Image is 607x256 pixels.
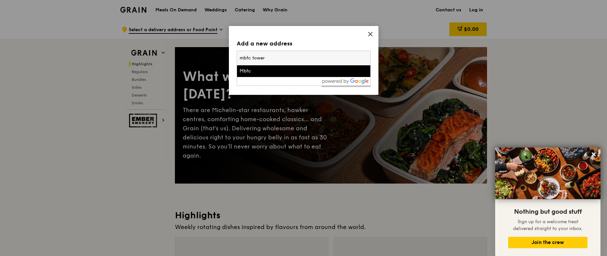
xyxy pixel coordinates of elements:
[495,147,600,199] img: DSC07876-Edit02-Large.jpeg
[513,219,583,231] span: Sign up for a welcome treat delivered straight to your inbox.
[322,78,369,84] img: powered-by-google.60e8a832.png
[588,149,599,160] button: Close
[514,208,582,216] span: Nothing but good stuff
[237,39,371,48] div: Add a new address
[240,68,336,74] div: Mbfc
[508,237,587,248] button: Join the crew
